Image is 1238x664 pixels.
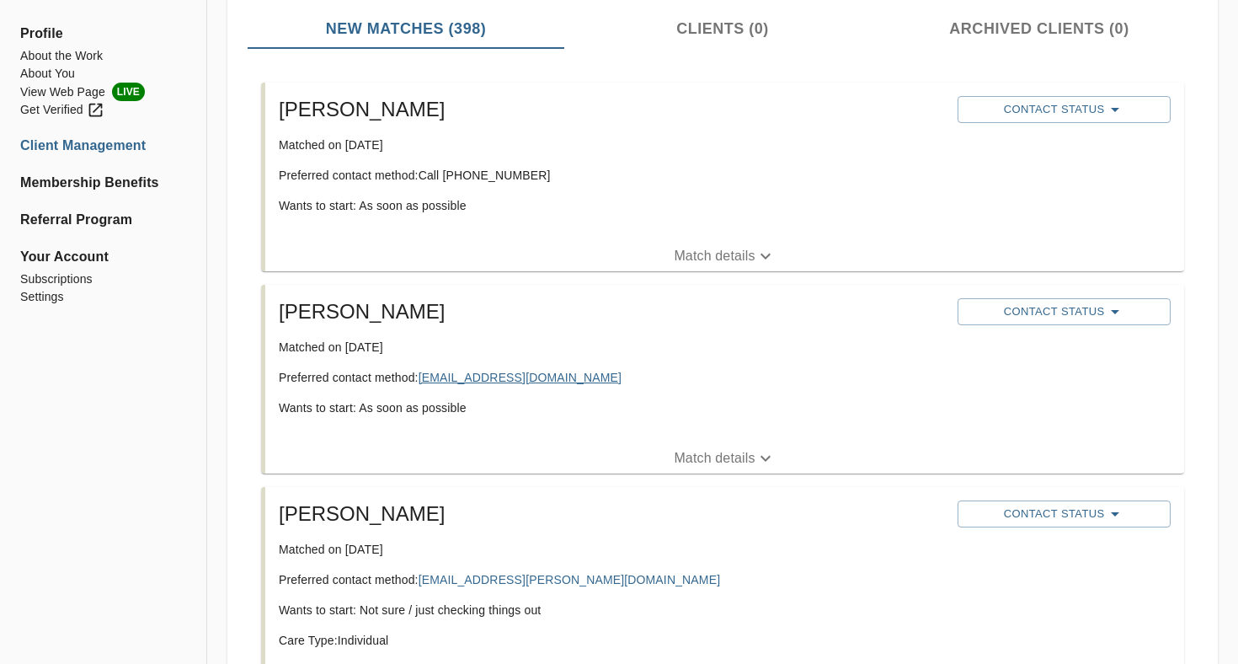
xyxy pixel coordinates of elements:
[574,18,871,40] span: Clients (0)
[958,501,1171,527] button: Contact Status
[112,83,145,101] span: LIVE
[419,371,622,384] a: [EMAIL_ADDRESS][DOMAIN_NAME]
[279,501,944,527] h5: [PERSON_NAME]
[20,101,104,119] div: Get Verified
[279,571,944,588] p: Preferred contact method:
[966,504,1162,524] span: Contact Status
[958,298,1171,325] button: Contact Status
[279,167,944,184] p: Preferred contact method: Call [PHONE_NUMBER]
[20,83,186,101] a: View Web PageLIVE
[258,18,554,40] span: New Matches (398)
[966,302,1162,322] span: Contact Status
[20,83,186,101] li: View Web Page
[20,24,186,44] span: Profile
[279,137,944,153] p: Matched on [DATE]
[20,47,186,65] a: About the Work
[20,173,186,193] a: Membership Benefits
[279,369,944,386] p: Preferred contact method:
[419,573,721,586] a: [EMAIL_ADDRESS][PERSON_NAME][DOMAIN_NAME]
[674,448,755,469] p: Match details
[966,99,1162,120] span: Contact Status
[265,443,1184,474] button: Match details
[279,298,944,325] h5: [PERSON_NAME]
[20,288,186,306] a: Settings
[958,96,1171,123] button: Contact Status
[20,101,186,119] a: Get Verified
[20,247,186,267] span: Your Account
[891,18,1187,40] span: Archived Clients (0)
[279,399,944,416] p: Wants to start: As soon as possible
[279,197,944,214] p: Wants to start: As soon as possible
[20,210,186,230] a: Referral Program
[279,96,944,123] h5: [PERSON_NAME]
[20,270,186,288] a: Subscriptions
[20,65,186,83] a: About You
[279,602,944,618] p: Wants to start: Not sure / just checking things out
[674,246,755,266] p: Match details
[279,339,944,356] p: Matched on [DATE]
[265,241,1184,271] button: Match details
[20,136,186,156] a: Client Management
[279,541,944,558] p: Matched on [DATE]
[279,632,944,649] p: Care Type: Individual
